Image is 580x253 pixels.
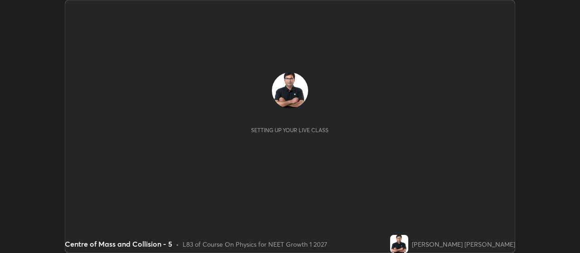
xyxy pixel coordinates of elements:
[65,239,172,249] div: Centre of Mass and Collision - 5
[272,72,308,109] img: 69af8b3bbf82471eb9dbcfa53d5670df.jpg
[176,239,179,249] div: •
[390,235,408,253] img: 69af8b3bbf82471eb9dbcfa53d5670df.jpg
[183,239,327,249] div: L83 of Course On Physics for NEET Growth 1 2027
[251,127,329,134] div: Setting up your live class
[412,239,515,249] div: [PERSON_NAME] [PERSON_NAME]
